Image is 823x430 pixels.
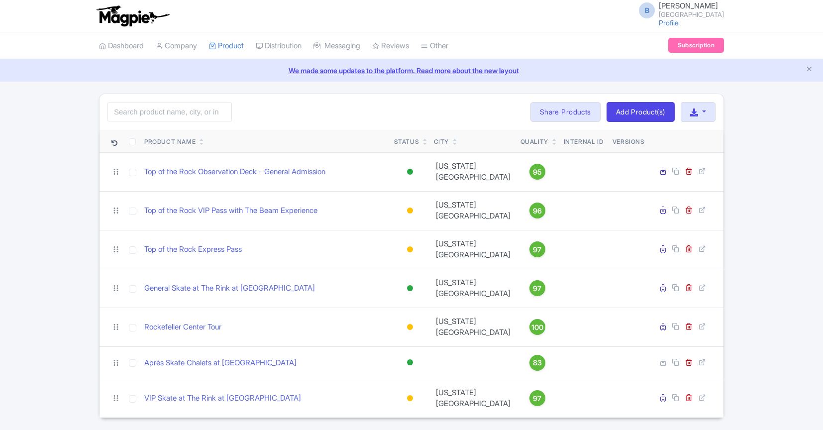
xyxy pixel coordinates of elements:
a: General Skate at The Rink at [GEOGRAPHIC_DATA] [144,283,315,294]
td: [US_STATE][GEOGRAPHIC_DATA] [430,269,516,308]
a: Company [156,32,197,60]
a: Product [209,32,244,60]
div: Building [405,391,415,406]
td: [US_STATE][GEOGRAPHIC_DATA] [430,230,516,269]
span: 97 [533,244,541,255]
a: VIP Skate at The Rink at [GEOGRAPHIC_DATA] [144,393,301,404]
span: 97 [533,283,541,294]
a: Top of the Rock Express Pass [144,244,242,255]
a: Messaging [313,32,360,60]
td: [US_STATE][GEOGRAPHIC_DATA] [430,308,516,346]
div: Active [405,281,415,296]
input: Search product name, city, or interal id [107,103,232,121]
a: 97 [520,390,554,406]
div: Building [405,242,415,257]
div: Quality [520,137,548,146]
a: 95 [520,164,554,180]
div: Active [405,165,415,179]
a: 100 [520,319,554,335]
span: 96 [533,206,542,216]
a: 97 [520,241,554,257]
div: Building [405,204,415,218]
a: B [PERSON_NAME] [GEOGRAPHIC_DATA] [633,2,724,18]
span: [PERSON_NAME] [659,1,718,10]
span: 83 [533,357,542,368]
td: [US_STATE][GEOGRAPHIC_DATA] [430,191,516,230]
div: Building [405,320,415,334]
a: 97 [520,280,554,296]
a: Add Product(s) [607,102,675,122]
button: Close announcement [806,64,813,76]
a: Rockefeller Center Tour [144,322,221,333]
div: Active [405,355,415,370]
a: Subscription [668,38,724,53]
small: [GEOGRAPHIC_DATA] [659,11,724,18]
a: Profile [659,18,679,27]
span: 97 [533,393,541,404]
a: Distribution [256,32,302,60]
a: Dashboard [99,32,144,60]
img: logo-ab69f6fb50320c5b225c76a69d11143b.png [94,5,171,27]
a: Top of the Rock Observation Deck - General Admission [144,166,325,178]
a: 96 [520,203,554,218]
div: Status [394,137,419,146]
a: Share Products [530,102,601,122]
a: Reviews [372,32,409,60]
a: Top of the Rock VIP Pass with The Beam Experience [144,205,317,216]
div: Product Name [144,137,196,146]
th: Versions [609,130,649,153]
span: 95 [533,167,542,178]
a: 83 [520,355,554,371]
a: Après Skate Chalets at [GEOGRAPHIC_DATA] [144,357,297,369]
a: Other [421,32,448,60]
td: [US_STATE][GEOGRAPHIC_DATA] [430,152,516,191]
td: [US_STATE][GEOGRAPHIC_DATA] [430,379,516,418]
span: 100 [531,322,543,333]
th: Internal ID [558,130,609,153]
a: We made some updates to the platform. Read more about the new layout [6,65,817,76]
div: City [434,137,449,146]
span: B [639,2,655,18]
